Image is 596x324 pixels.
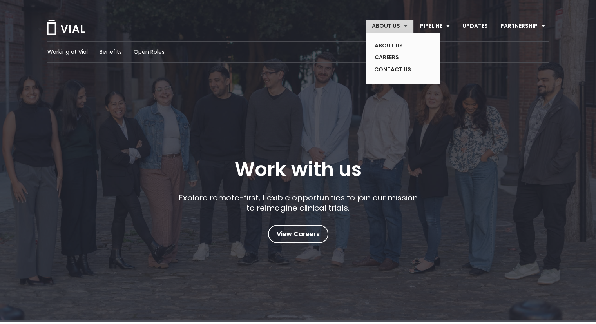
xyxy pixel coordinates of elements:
a: ABOUT US [368,40,426,52]
a: Open Roles [134,48,165,56]
h1: Work with us [235,158,362,181]
a: CAREERS [368,51,426,64]
a: View Careers [268,225,328,243]
span: View Careers [277,229,320,239]
a: UPDATES [456,20,494,33]
a: Working at Vial [47,48,88,56]
a: PIPELINEMenu Toggle [414,20,456,33]
a: ABOUT USMenu Toggle [366,20,413,33]
a: CONTACT US [368,64,426,76]
img: Vial Logo [46,20,85,35]
a: PARTNERSHIPMenu Toggle [494,20,551,33]
p: Explore remote-first, flexible opportunities to join our mission to reimagine clinical trials. [176,193,420,213]
a: Benefits [100,48,122,56]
